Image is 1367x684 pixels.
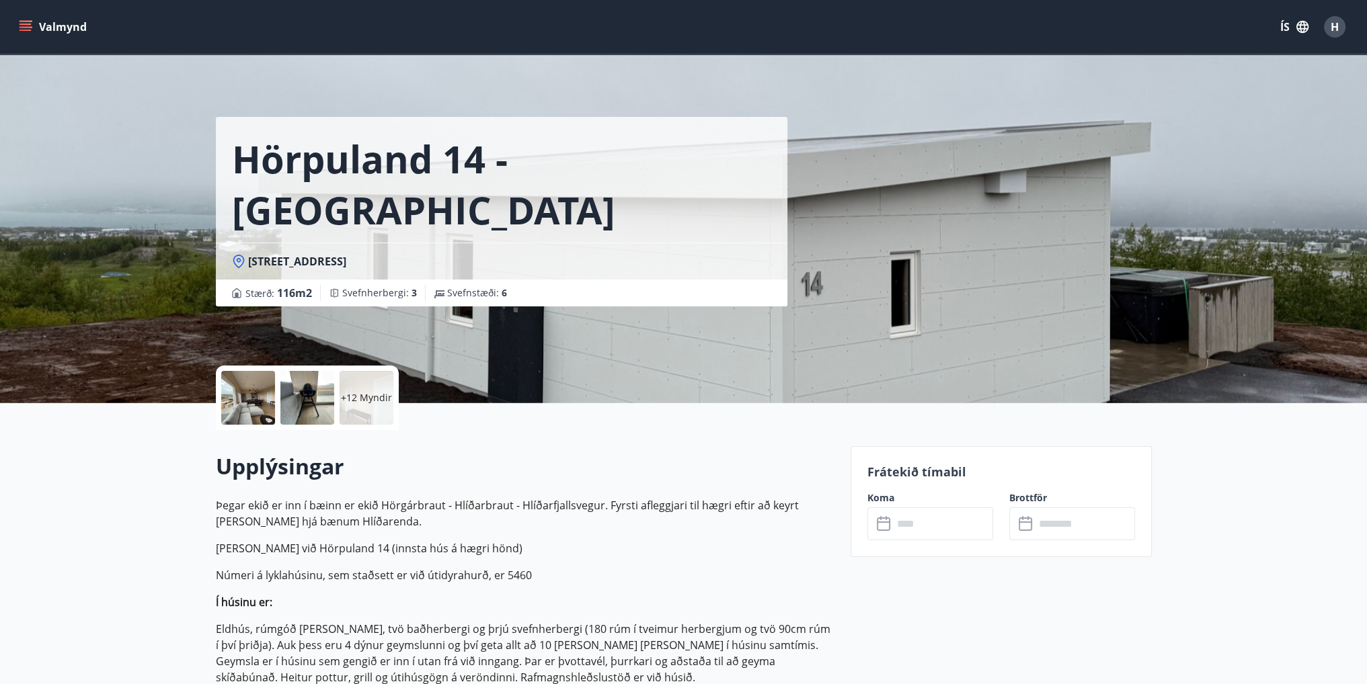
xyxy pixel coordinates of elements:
span: [STREET_ADDRESS] [248,254,346,269]
span: Stærð : [245,285,312,301]
button: H [1319,11,1351,43]
span: Svefnstæði : [447,286,507,300]
span: 3 [412,286,417,299]
h2: Upplýsingar [216,452,834,481]
p: [PERSON_NAME] við Hörpuland 14 (innsta hús á hægri hönd) [216,540,834,556]
h1: Hörpuland 14 - [GEOGRAPHIC_DATA] [232,133,771,235]
strong: Í húsinu er: [216,595,272,609]
p: Þegar ekið er inn í bæinn er ekið Hörgárbraut - Hlíðarbraut - Hlíðarfjallsvegur. Fyrsti afleggjar... [216,497,834,529]
span: 116 m2 [277,286,312,300]
button: ÍS [1273,15,1316,39]
button: menu [16,15,92,39]
label: Brottför [1009,491,1135,505]
p: +12 Myndir [341,391,392,404]
span: Svefnherbergi : [342,286,417,300]
span: 6 [502,286,507,299]
p: Númeri á lyklahúsinu, sem staðsett er við útidyrahurð, er 5460 [216,567,834,583]
label: Koma [867,491,993,505]
p: Frátekið tímabil [867,463,1135,480]
span: H [1331,19,1339,34]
